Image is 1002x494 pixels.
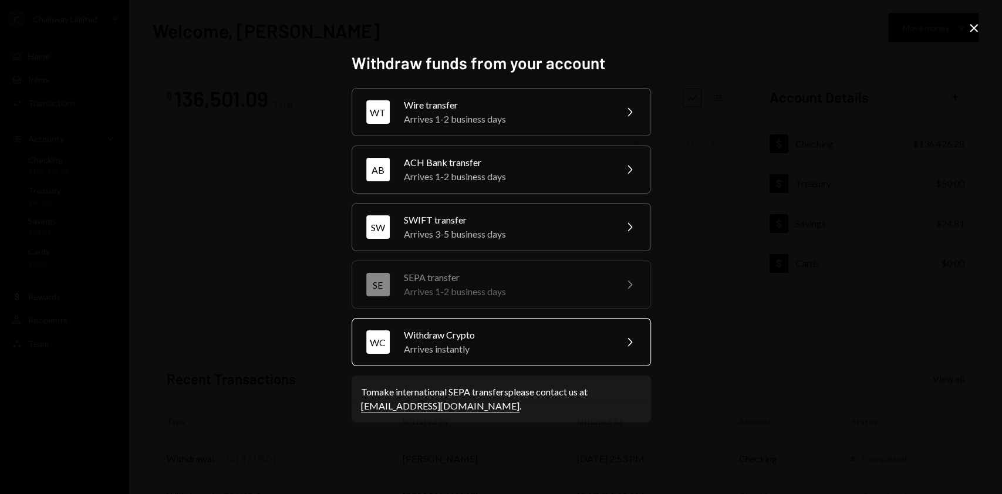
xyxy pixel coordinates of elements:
[352,88,651,136] button: WTWire transferArrives 1-2 business days
[404,112,608,126] div: Arrives 1-2 business days
[352,318,651,366] button: WCWithdraw CryptoArrives instantly
[352,260,651,309] button: SESEPA transferArrives 1-2 business days
[366,158,390,181] div: AB
[361,385,642,413] div: To make international SEPA transfers please contact us at .
[404,155,608,170] div: ACH Bank transfer
[366,273,390,296] div: SE
[404,270,608,285] div: SEPA transfer
[404,328,608,342] div: Withdraw Crypto
[404,170,608,184] div: Arrives 1-2 business days
[366,215,390,239] div: SW
[404,98,608,112] div: Wire transfer
[404,227,608,241] div: Arrives 3-5 business days
[352,146,651,194] button: ABACH Bank transferArrives 1-2 business days
[361,400,519,412] a: [EMAIL_ADDRESS][DOMAIN_NAME]
[352,52,651,75] h2: Withdraw funds from your account
[404,213,608,227] div: SWIFT transfer
[352,203,651,251] button: SWSWIFT transferArrives 3-5 business days
[366,100,390,124] div: WT
[404,342,608,356] div: Arrives instantly
[366,330,390,354] div: WC
[404,285,608,299] div: Arrives 1-2 business days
